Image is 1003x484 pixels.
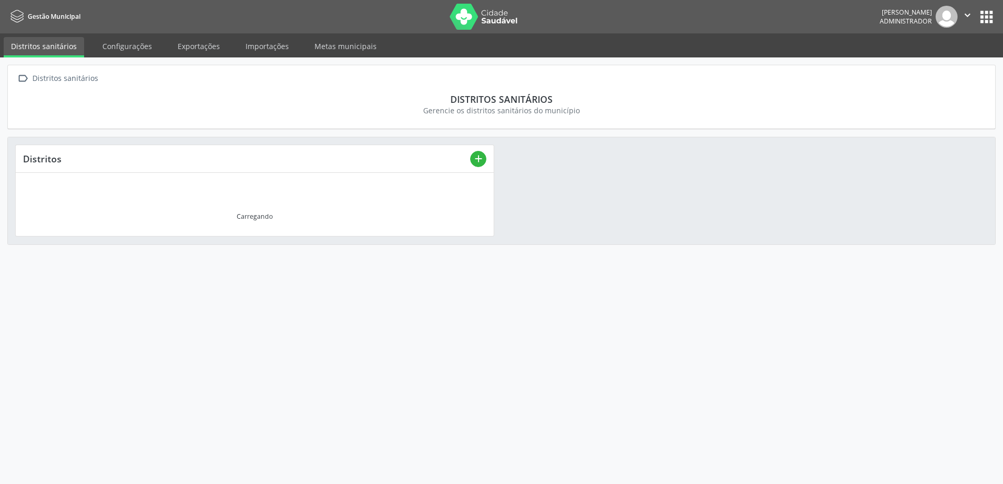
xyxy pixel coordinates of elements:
[15,71,100,86] a:  Distritos sanitários
[470,151,486,167] button: add
[880,17,932,26] span: Administrador
[977,8,996,26] button: apps
[7,8,80,25] a: Gestão Municipal
[170,37,227,55] a: Exportações
[880,8,932,17] div: [PERSON_NAME]
[958,6,977,28] button: 
[23,153,470,164] div: Distritos
[307,37,384,55] a: Metas municipais
[15,71,30,86] i: 
[22,93,981,105] div: Distritos sanitários
[237,212,273,221] div: Carregando
[238,37,296,55] a: Importações
[95,37,159,55] a: Configurações
[30,71,100,86] div: Distritos sanitários
[4,37,84,57] a: Distritos sanitários
[28,12,80,21] span: Gestão Municipal
[936,6,958,28] img: img
[22,105,981,116] div: Gerencie os distritos sanitários do município
[962,9,973,21] i: 
[473,153,484,164] i: add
